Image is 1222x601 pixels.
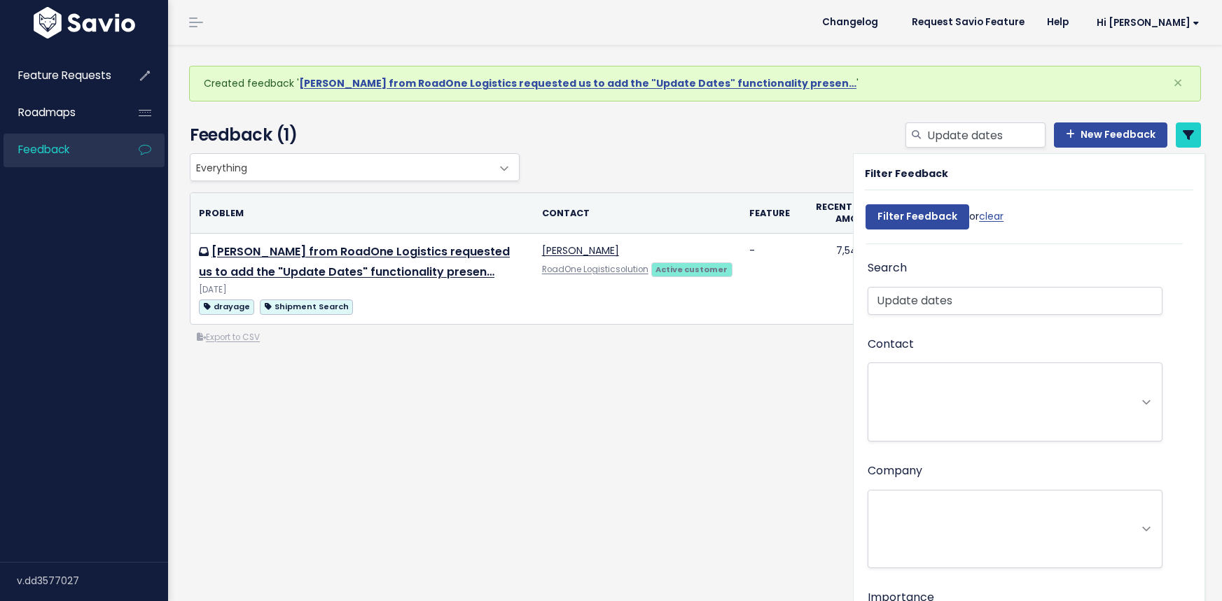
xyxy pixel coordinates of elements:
[1097,17,1200,28] span: Hi [PERSON_NAME]
[4,97,116,129] a: Roadmaps
[260,299,353,314] span: Shipment Search
[651,262,732,276] a: Active customer
[901,12,1036,33] a: Request Savio Feature
[741,234,798,324] td: -
[18,142,69,157] span: Feedback
[199,297,254,315] a: drayage
[534,193,741,234] th: Contact
[197,332,260,343] a: Export to CSV
[1159,66,1197,100] button: Close
[1080,12,1211,34] a: Hi [PERSON_NAME]
[17,563,168,599] div: v.dd3577027
[1036,12,1080,33] a: Help
[190,122,513,148] h4: Feedback (1)
[4,134,116,166] a: Feedback
[199,299,254,314] span: drayage
[868,334,914,355] label: Contact
[868,258,907,278] label: Search
[260,297,353,315] a: Shipment Search
[4,59,116,92] a: Feature Requests
[542,264,648,275] a: RoadOne Logisticsolution
[865,167,948,181] strong: Filter Feedback
[30,7,139,38] img: logo-white.9d6f32f41409.svg
[190,193,534,234] th: Problem
[868,461,922,481] label: Company
[655,264,728,275] strong: Active customer
[822,17,878,27] span: Changelog
[979,209,1004,223] a: clear
[926,122,1046,148] input: Search feedback...
[199,283,525,297] div: [DATE]
[798,234,886,324] td: 7,545.00
[18,68,111,83] span: Feature Requests
[868,287,1162,315] input: Search Feedback
[199,243,510,280] a: [PERSON_NAME] from RoadOne Logistics requested us to add the "Update Dates" functionality presen…
[190,154,491,181] span: Everything
[866,204,969,229] input: Filter Feedback
[189,66,1201,101] div: Created feedback ' '
[299,76,856,90] a: [PERSON_NAME] from RoadOne Logistics requested us to add the "Update Dates" functionality presen…
[741,193,798,234] th: Feature
[542,243,619,257] a: [PERSON_NAME]
[18,105,76,120] span: Roadmaps
[1173,71,1183,94] span: ×
[866,197,1004,243] div: or
[1054,122,1167,148] a: New Feedback
[190,153,520,181] span: Everything
[798,193,886,234] th: Recent deal amount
